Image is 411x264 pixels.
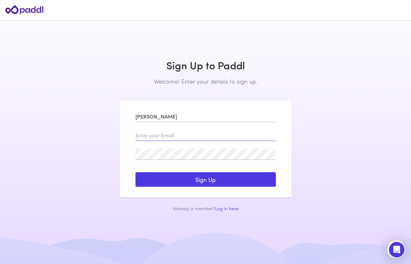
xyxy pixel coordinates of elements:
[215,205,238,212] a: Log in here
[135,111,276,122] input: Enter your Full Name
[387,240,405,258] iframe: Intercom live chat discovery launcher
[389,242,405,257] iframe: Intercom live chat
[135,172,276,187] button: Sign Up
[120,205,291,212] div: Already a member?
[135,130,276,141] input: Enter your Email
[120,59,291,71] h1: Sign Up to Paddl
[120,78,291,85] h2: Welcome! Enter your details to sign up.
